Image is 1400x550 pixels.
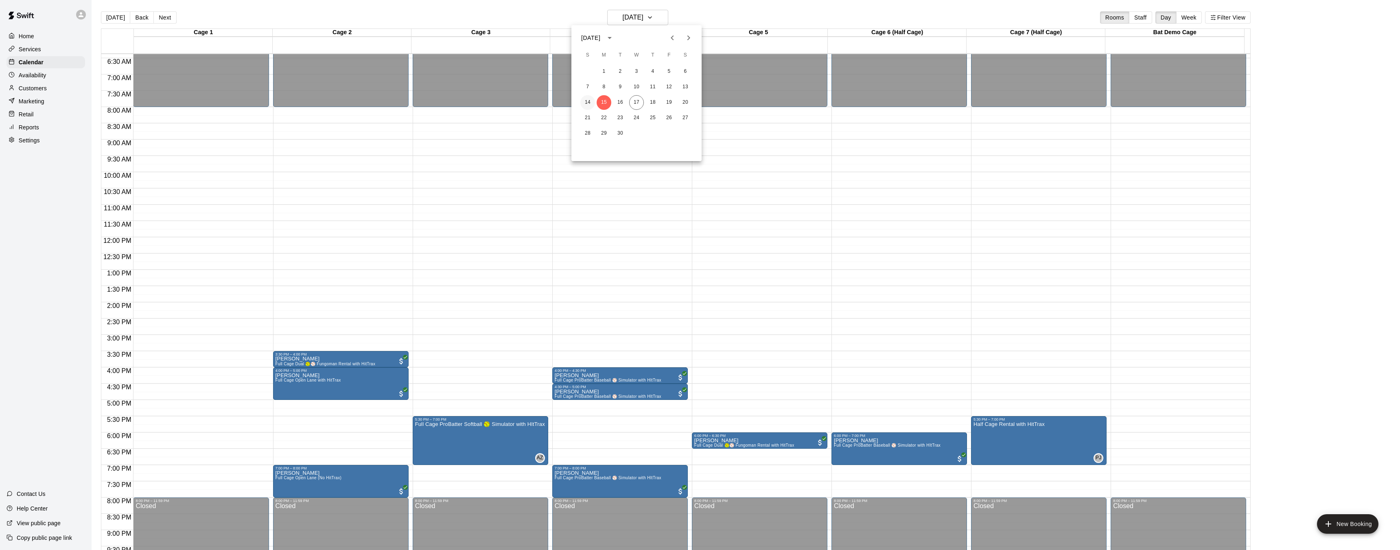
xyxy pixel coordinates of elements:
button: 28 [580,126,595,141]
button: 4 [645,64,660,79]
button: 23 [613,111,628,125]
button: 29 [597,126,611,141]
button: Next month [680,30,697,46]
button: 18 [645,95,660,110]
button: 15 [597,95,611,110]
span: Thursday [645,47,660,63]
div: [DATE] [581,34,600,42]
button: 13 [678,80,693,94]
button: 3 [629,64,644,79]
button: 10 [629,80,644,94]
button: 16 [613,95,628,110]
button: 7 [580,80,595,94]
button: 25 [645,111,660,125]
button: 12 [662,80,676,94]
button: 30 [613,126,628,141]
button: 6 [678,64,693,79]
span: Sunday [580,47,595,63]
button: 19 [662,95,676,110]
button: 9 [613,80,628,94]
button: 24 [629,111,644,125]
span: Wednesday [629,47,644,63]
button: Previous month [664,30,680,46]
button: 1 [597,64,611,79]
button: 21 [580,111,595,125]
span: Tuesday [613,47,628,63]
button: 14 [580,95,595,110]
button: 27 [678,111,693,125]
button: 2 [613,64,628,79]
span: Monday [597,47,611,63]
button: 17 [629,95,644,110]
button: 8 [597,80,611,94]
button: 5 [662,64,676,79]
span: Saturday [678,47,693,63]
button: 26 [662,111,676,125]
button: calendar view is open, switch to year view [603,31,617,45]
span: Friday [662,47,676,63]
button: 22 [597,111,611,125]
button: 11 [645,80,660,94]
button: 20 [678,95,693,110]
